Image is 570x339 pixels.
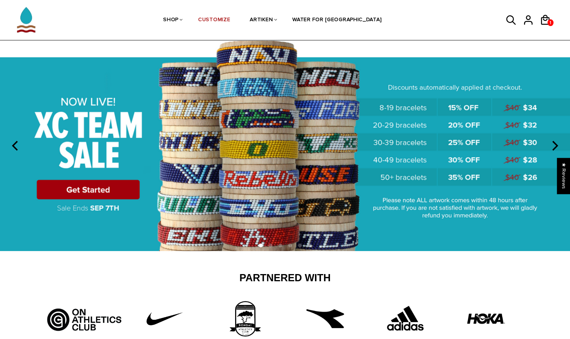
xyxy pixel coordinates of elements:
span: 1 [547,18,553,28]
img: 3rd_partner.png [217,300,273,337]
button: previous [8,137,24,154]
a: SHOP [163,0,179,40]
img: Untitled-1_42f22808-10d6-43b8-a0fd-fffce8cf9462.png [136,300,193,337]
h2: Partnered With [50,272,521,285]
button: next [546,137,562,154]
div: Click to open Judge.me floating reviews tab [557,158,570,194]
img: Adidas.png [377,300,434,337]
a: CUSTOMIZE [198,0,230,40]
img: free-diadora-logo-icon-download-in-svg-png-gif-file-formats--brand-fashion-pack-logos-icons-28542... [306,300,344,337]
img: Artboard_5_bcd5fb9d-526a-4748-82a7-e4a7ed1c43f8.jpg [44,300,124,333]
a: 1 [547,19,553,26]
img: HOKA-logo.webp [467,300,505,337]
a: ARTIKEN [250,0,273,40]
a: WATER FOR [GEOGRAPHIC_DATA] [292,0,382,40]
